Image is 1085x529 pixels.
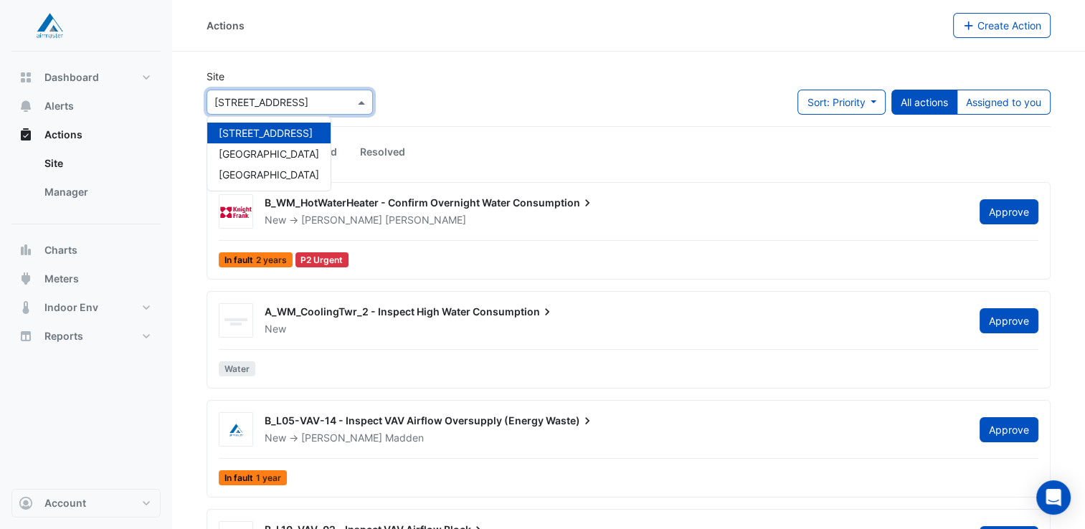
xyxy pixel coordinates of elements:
span: Approve [989,424,1029,436]
span: [STREET_ADDRESS] [219,127,313,139]
span: Dashboard [44,70,99,85]
button: Reports [11,322,161,351]
span: [GEOGRAPHIC_DATA] [219,148,319,160]
div: Open Intercom Messenger [1036,480,1071,515]
div: P2 Urgent [295,252,349,267]
a: Manager [33,178,161,206]
span: B_WM_HotWaterHeater - Confirm Overnight Water [265,196,511,209]
span: Consumption [513,196,594,210]
app-icon: Charts [19,243,33,257]
span: [PERSON_NAME] [301,214,382,226]
span: B_L05-VAV-14 - Inspect VAV Airflow Oversupply (Energy [265,414,544,426]
span: Indoor Env [44,300,98,315]
span: Madden [385,431,424,445]
span: Create Action [977,19,1041,32]
button: Dashboard [11,63,161,92]
button: Charts [11,236,161,264]
button: Approve [980,199,1038,224]
button: All actions [891,90,957,115]
img: Knight Frank [219,205,252,219]
app-icon: Meters [19,272,33,286]
button: Account [11,489,161,518]
span: Charts [44,243,77,257]
span: -> [289,432,298,444]
button: Approve [980,417,1038,442]
a: Resolved [349,138,417,165]
div: Actions [11,149,161,212]
span: 2 years [256,256,287,264]
app-icon: Actions [19,128,33,142]
span: New [265,214,286,226]
button: Indoor Env [11,293,161,322]
span: Waste) [546,414,594,428]
span: In fault [219,252,293,267]
span: A_WM_CoolingTwr_2 - Inspect High Water [265,305,470,318]
span: Water [219,361,255,376]
button: Actions [11,120,161,149]
div: Actions [207,18,245,33]
span: Alerts [44,99,74,113]
div: Options List [207,117,331,191]
button: Alerts [11,92,161,120]
span: -> [289,214,298,226]
button: Sort: Priority [797,90,886,115]
span: 1 year [256,474,281,482]
a: Site [33,149,161,178]
span: Approve [989,206,1029,218]
span: New [265,323,286,335]
span: Actions [44,128,82,142]
button: Meters [11,264,161,293]
app-icon: Dashboard [19,70,33,85]
span: Account [44,496,86,510]
span: [PERSON_NAME] [385,213,466,227]
span: [PERSON_NAME] [301,432,382,444]
label: Site [207,69,224,84]
app-icon: Alerts [19,99,33,113]
span: Sort: Priority [807,96,865,108]
img: Company Logo [17,11,82,40]
button: Create Action [953,13,1051,38]
img: Airmaster Australia [219,423,252,437]
app-icon: Indoor Env [19,300,33,315]
app-icon: Reports [19,329,33,343]
span: Reports [44,329,83,343]
button: Approve [980,308,1038,333]
span: Approve [989,315,1029,327]
button: Assigned to you [957,90,1051,115]
span: New [265,432,286,444]
span: [GEOGRAPHIC_DATA] [219,168,319,181]
span: Consumption [473,305,554,319]
span: Meters [44,272,79,286]
span: In fault [219,470,287,485]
